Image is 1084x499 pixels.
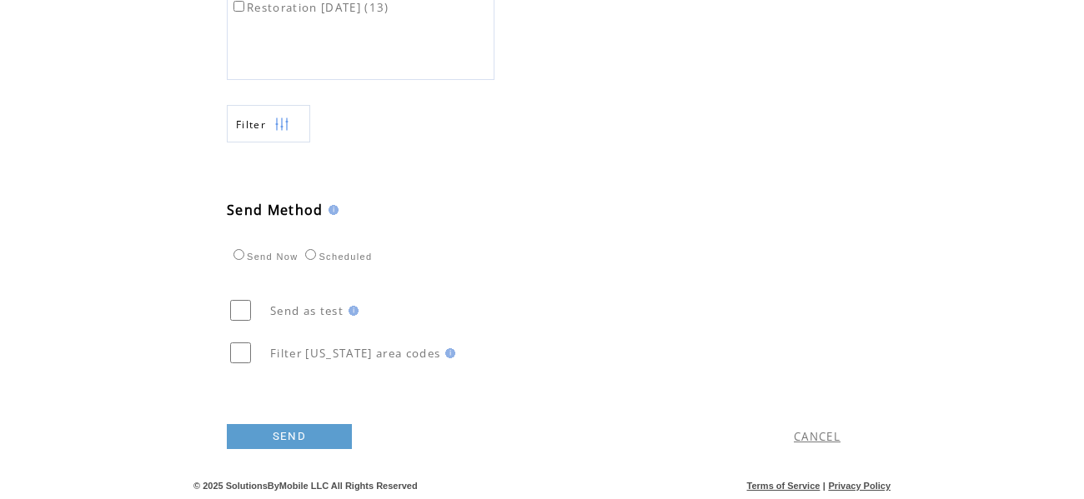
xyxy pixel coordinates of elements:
a: Privacy Policy [828,481,891,491]
span: Show filters [236,117,266,132]
span: © 2025 SolutionsByMobile LLC All Rights Reserved [193,481,418,491]
input: Send Now [233,249,244,260]
img: filters.png [274,106,289,143]
span: Send as test [270,303,344,318]
img: help.gif [440,348,455,358]
a: Filter [227,105,310,142]
input: Restoration [DATE] (13) [233,1,244,12]
span: | [823,481,826,491]
label: Scheduled [301,252,372,262]
img: help.gif [324,205,339,215]
label: Send Now [229,252,298,262]
span: Send Method [227,201,324,219]
a: Terms of Service [747,481,821,491]
img: help.gif [344,306,359,316]
span: Filter [US_STATE] area codes [270,346,440,361]
input: Scheduled [305,249,316,260]
a: SEND [227,424,352,449]
a: CANCEL [794,429,841,444]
